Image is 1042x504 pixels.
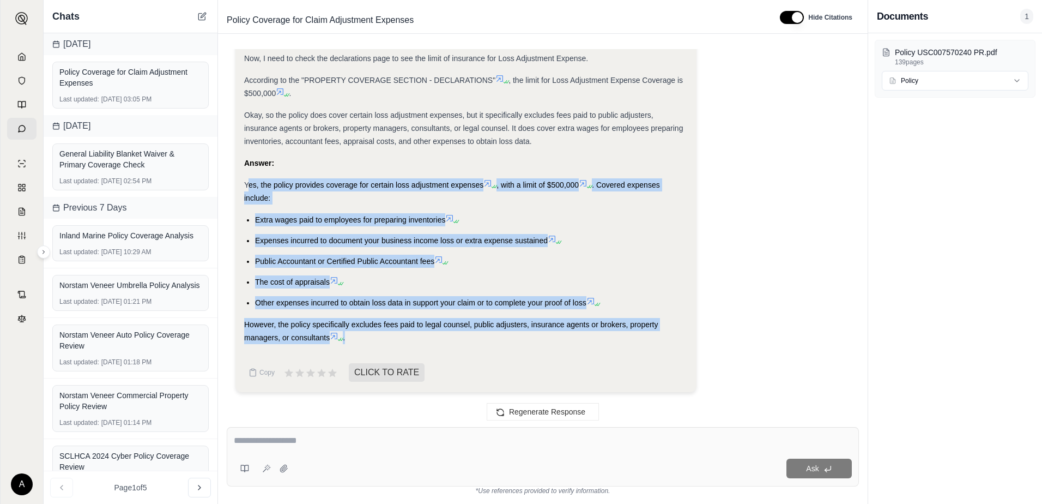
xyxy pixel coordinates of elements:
[244,159,274,167] strong: Answer:
[11,473,33,495] div: A
[59,67,202,88] div: Policy Coverage for Claim Adjustment Expenses
[7,284,37,305] a: Contract Analysis
[59,418,202,427] div: [DATE] 01:14 PM
[244,320,658,342] span: However, the policy specifically excludes fees paid to legal counsel, public adjusters, insurance...
[7,46,37,68] a: Home
[59,358,99,367] span: Last updated:
[11,8,33,29] button: Expand sidebar
[7,94,37,116] a: Prompt Library
[59,358,202,367] div: [DATE] 01:18 PM
[59,451,202,472] div: SCLHCA 2024 Cyber Policy Coverage Review
[7,177,37,199] a: Policy Comparisons
[59,297,202,306] div: [DATE] 01:21 PM
[7,249,37,271] a: Coverage Table
[255,257,434,266] span: Public Accountant or Certified Public Accountant fees
[44,197,217,219] div: Previous 7 Days
[244,111,683,146] span: Okay, so the policy does cover certain loss adjustment expenses, but it specifically excludes fee...
[255,278,330,286] span: The cost of appraisals
[7,153,37,175] a: Single Policy
[343,333,345,342] span: .
[44,115,217,137] div: [DATE]
[196,10,209,23] button: New Chat
[59,177,99,185] span: Last updated:
[487,403,599,421] button: Regenerate Response
[59,248,202,256] div: [DATE] 10:29 AM
[244,181,660,202] span: . Covered expenses include:
[59,248,99,256] span: Last updated:
[895,58,1028,67] p: 139 pages
[222,11,767,29] div: Edit Title
[7,225,37,247] a: Custom Report
[1020,9,1033,24] span: 1
[227,487,859,495] div: *Use references provided to verify information.
[59,230,202,241] div: Inland Marine Policy Coverage Analysis
[7,201,37,223] a: Claim Coverage
[882,47,1028,67] button: Policy USC007570240 PR.pdf139pages
[289,89,291,98] span: .
[59,280,202,291] div: Norstam Veneer Umbrella Policy Analysis
[7,118,37,140] a: Chat
[244,54,588,63] span: Now, I need to check the declarations page to see the limit of insurance for Loss Adjustment Expe...
[496,181,579,189] span: , with a limit of $500,000
[509,407,585,416] span: Regenerate Response
[59,390,202,412] div: Norstam Veneer Commercial Property Policy Review
[255,298,586,307] span: Other expenses incurred to obtain loss data in support your claim or to complete your proof of loss
[7,70,37,92] a: Documents Vault
[59,418,99,427] span: Last updated:
[349,363,425,382] span: CLICK TO RATE
[808,13,852,22] span: Hide Citations
[877,9,928,24] h3: Documents
[255,215,445,224] span: Extra wages paid to employees for preparing inventories
[59,148,202,170] div: General Liability Blanket Waiver & Primary Coverage Check
[52,9,80,24] span: Chats
[59,297,99,306] span: Last updated:
[59,177,202,185] div: [DATE] 02:54 PM
[244,181,483,189] span: Yes, the policy provides coverage for certain loss adjustment expenses
[786,459,852,478] button: Ask
[244,76,495,85] span: According to the "PROPERTY COVERAGE SECTION - DECLARATIONS"
[244,76,683,98] span: , the limit for Loss Adjustment Expense Coverage is $500,000
[806,464,819,473] span: Ask
[44,33,217,55] div: [DATE]
[7,308,37,329] a: Legal Search Engine
[59,95,99,104] span: Last updated:
[222,11,418,29] span: Policy Coverage for Claim Adjustment Expenses
[37,245,50,259] button: Expand sidebar
[895,47,1028,58] p: Policy USC007570240 PR.pdf
[255,236,548,245] span: Expenses incurred to document your business income loss or extra expense sustained
[59,95,202,104] div: [DATE] 03:05 PM
[15,12,28,25] img: Expand sidebar
[114,482,147,493] span: Page 1 of 5
[59,329,202,351] div: Norstam Veneer Auto Policy Coverage Review
[244,362,279,383] button: Copy
[259,368,275,377] span: Copy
